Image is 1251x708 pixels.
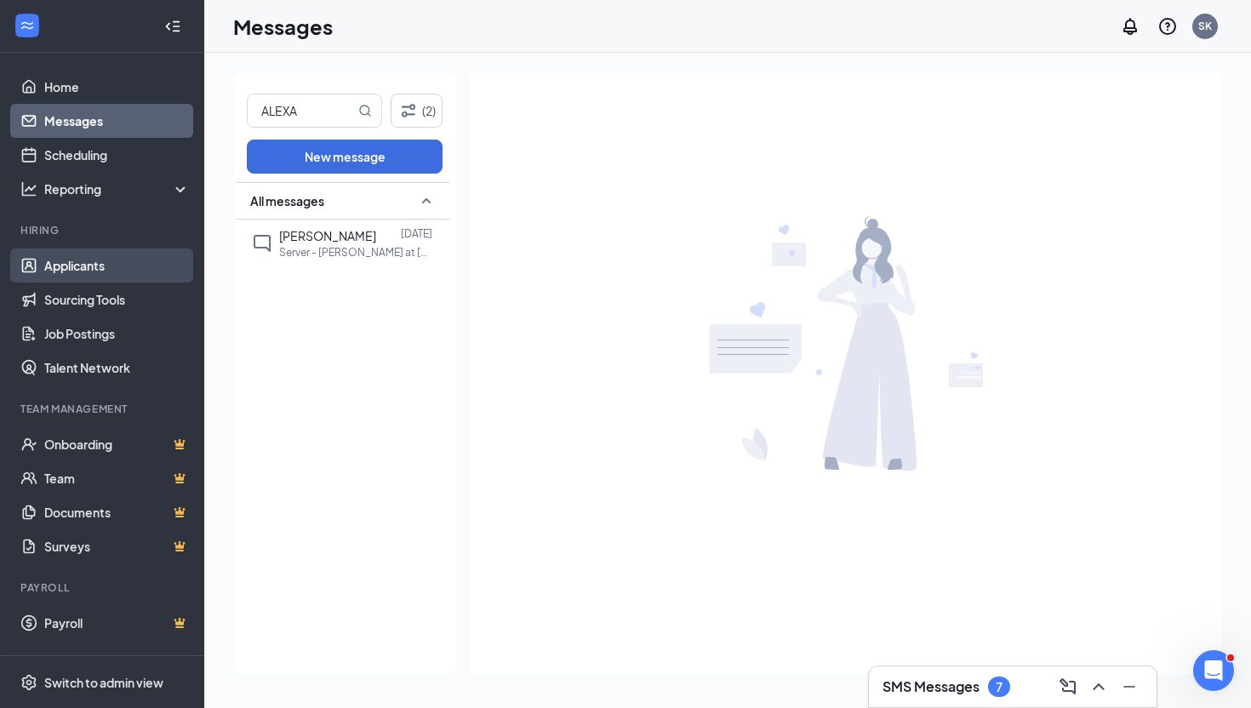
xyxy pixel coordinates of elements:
[20,402,186,416] div: Team Management
[883,677,980,696] h3: SMS Messages
[44,351,190,385] a: Talent Network
[44,283,190,317] a: Sourcing Tools
[416,191,437,211] svg: SmallChevronUp
[247,140,443,174] button: New message
[20,223,186,237] div: Hiring
[44,606,190,640] a: PayrollCrown
[279,245,432,260] p: Server - [PERSON_NAME] at [PERSON_NAME]
[1198,19,1212,33] div: SK
[398,100,419,121] svg: Filter
[44,529,190,563] a: SurveysCrown
[996,680,1003,694] div: 7
[1116,673,1143,700] button: Minimize
[44,495,190,529] a: DocumentsCrown
[44,104,190,138] a: Messages
[391,94,443,128] button: Filter (2)
[1119,677,1140,697] svg: Minimize
[1085,673,1112,700] button: ChevronUp
[250,192,324,209] span: All messages
[20,580,186,595] div: Payroll
[1157,16,1178,37] svg: QuestionInfo
[358,104,372,117] svg: MagnifyingGlass
[1088,677,1109,697] svg: ChevronUp
[1120,16,1140,37] svg: Notifications
[1058,677,1078,697] svg: ComposeMessage
[44,317,190,351] a: Job Postings
[44,427,190,461] a: OnboardingCrown
[164,18,181,35] svg: Collapse
[19,17,36,34] svg: WorkstreamLogo
[44,674,163,691] div: Switch to admin view
[44,248,190,283] a: Applicants
[1193,650,1234,691] iframe: Intercom live chat
[44,138,190,172] a: Scheduling
[401,226,432,241] p: [DATE]
[20,674,37,691] svg: Settings
[248,94,355,127] input: Search
[279,228,376,243] span: [PERSON_NAME]
[20,180,37,197] svg: Analysis
[44,70,190,104] a: Home
[44,461,190,495] a: TeamCrown
[233,12,333,41] h1: Messages
[1054,673,1082,700] button: ComposeMessage
[44,180,191,197] div: Reporting
[252,233,272,254] svg: ChatInactive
